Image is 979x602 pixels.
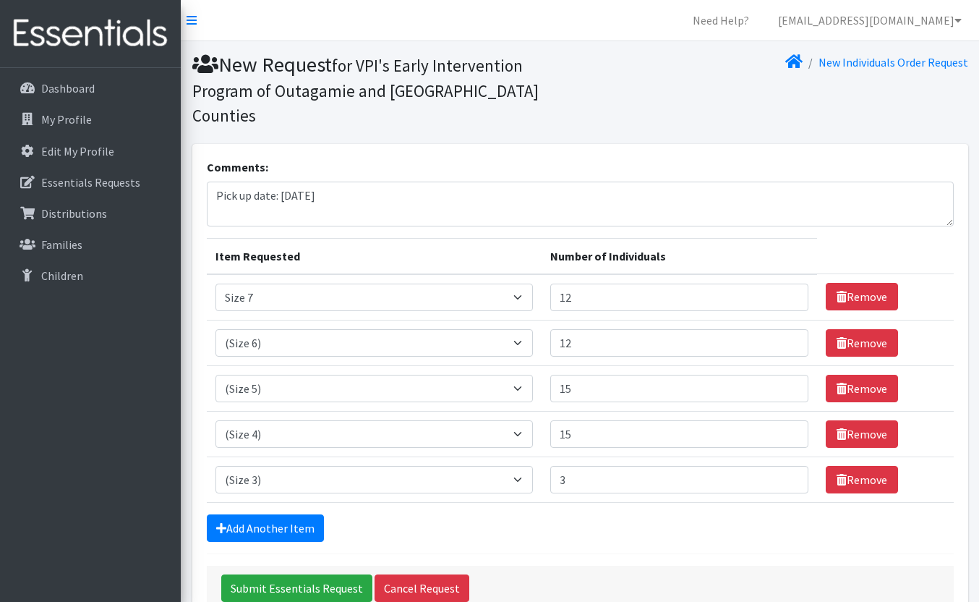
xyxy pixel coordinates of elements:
a: Need Help? [681,6,761,35]
a: Children [6,261,175,290]
a: Remove [826,420,898,448]
a: New Individuals Order Request [818,55,968,69]
a: Families [6,230,175,259]
a: Dashboard [6,74,175,103]
p: Dashboard [41,81,95,96]
p: Children [41,268,83,283]
a: Remove [826,283,898,310]
p: Distributions [41,206,107,221]
p: My Profile [41,112,92,127]
a: Remove [826,375,898,402]
a: Edit My Profile [6,137,175,166]
a: Essentials Requests [6,168,175,197]
p: Edit My Profile [41,144,114,158]
a: Distributions [6,199,175,228]
a: Remove [826,466,898,493]
small: for VPI's Early Intervention Program of Outagamie and [GEOGRAPHIC_DATA] Counties [192,55,539,126]
label: Comments: [207,158,268,176]
p: Essentials Requests [41,175,140,190]
h1: New Request [192,52,575,127]
a: My Profile [6,105,175,134]
input: Submit Essentials Request [221,575,372,602]
th: Number of Individuals [542,238,817,274]
a: Add Another Item [207,514,324,542]
a: Cancel Request [375,575,469,602]
img: HumanEssentials [6,9,175,58]
th: Item Requested [207,238,542,274]
a: Remove [826,329,898,357]
p: Families [41,237,82,252]
a: [EMAIL_ADDRESS][DOMAIN_NAME] [766,6,973,35]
